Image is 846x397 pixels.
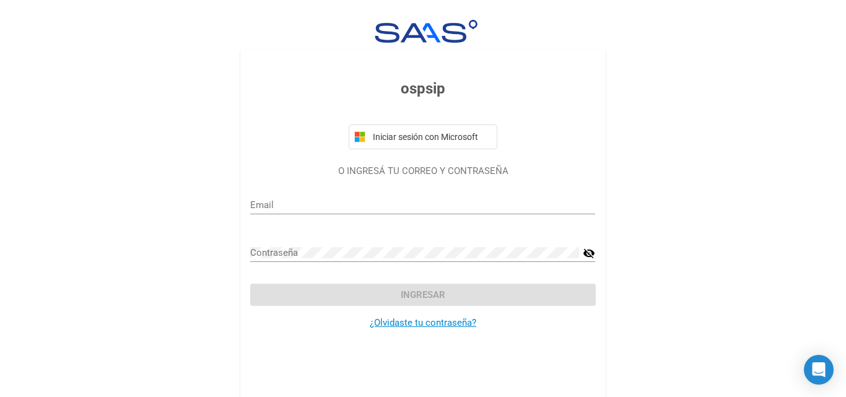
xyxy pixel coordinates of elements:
[349,124,497,149] button: Iniciar sesión con Microsoft
[804,355,834,385] div: Open Intercom Messenger
[250,77,595,100] h3: ospsip
[401,289,445,300] span: Ingresar
[250,284,595,306] button: Ingresar
[583,246,595,261] mat-icon: visibility_off
[370,317,476,328] a: ¿Olvidaste tu contraseña?
[370,132,492,142] span: Iniciar sesión con Microsoft
[250,164,595,178] p: O INGRESÁ TU CORREO Y CONTRASEÑA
